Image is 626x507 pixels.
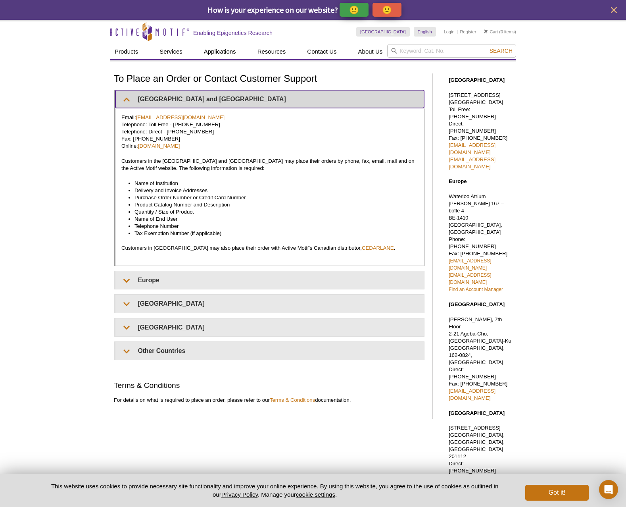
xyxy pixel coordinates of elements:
[115,318,424,336] summary: [GEOGRAPHIC_DATA]
[490,48,513,54] span: Search
[114,73,424,85] h1: To Place an Order or Contact Customer Support
[449,258,491,271] a: [EMAIL_ADDRESS][DOMAIN_NAME]
[296,491,335,498] button: cookie settings
[444,29,455,35] a: Login
[110,44,143,59] a: Products
[134,187,410,194] li: Delivery and Invoice Addresses
[449,201,504,235] span: [PERSON_NAME] 167 – boîte 4 BE-1410 [GEOGRAPHIC_DATA], [GEOGRAPHIC_DATA]
[134,201,410,208] li: Product Catalog Number and Description
[134,194,410,201] li: Purchase Order Number or Credit Card Number
[134,216,410,223] li: Name of End User
[449,92,512,170] p: [STREET_ADDRESS] [GEOGRAPHIC_DATA] Toll Free: [PHONE_NUMBER] Direct: [PHONE_NUMBER] Fax: [PHONE_N...
[155,44,187,59] a: Services
[449,316,512,402] p: [PERSON_NAME], 7th Floor 2-21 Ageba-Cho, [GEOGRAPHIC_DATA]-Ku [GEOGRAPHIC_DATA], 162-0824, [GEOGR...
[138,143,180,149] a: [DOMAIN_NAME]
[134,230,410,237] li: Tax Exemption Number (if applicable)
[193,29,273,37] h2: Enabling Epigenetics Research
[115,342,424,360] summary: Other Countries
[387,44,516,58] input: Keyword, Cat. No.
[484,29,488,33] img: Your Cart
[270,397,315,403] a: Terms & Conditions
[37,482,512,499] p: This website uses cookies to provide necessary site functionality and improve your online experie...
[362,245,394,251] a: CEDARLANE
[114,380,424,391] h2: Terms & Conditions
[115,295,424,312] summary: [GEOGRAPHIC_DATA]
[449,178,467,184] strong: Europe
[253,44,291,59] a: Resources
[121,158,418,172] p: Customers in the [GEOGRAPHIC_DATA] and [GEOGRAPHIC_DATA] may place their orders by phone, fax, em...
[115,90,424,108] summary: [GEOGRAPHIC_DATA] and [GEOGRAPHIC_DATA]
[449,156,495,170] a: [EMAIL_ADDRESS][DOMAIN_NAME]
[609,5,619,15] button: close
[207,5,338,15] span: How is your experience on our website?
[115,271,424,289] summary: Europe
[353,44,388,59] a: About Us
[457,27,458,37] li: |
[134,180,410,187] li: Name of Institution
[449,388,495,401] a: [EMAIL_ADDRESS][DOMAIN_NAME]
[449,272,491,285] a: [EMAIL_ADDRESS][DOMAIN_NAME]
[114,397,424,404] p: For details on what is required to place an order, please refer to our documentation.
[460,29,476,35] a: Register
[449,287,503,292] a: Find an Account Manager
[134,208,410,216] li: Quantity / Size of Product
[136,114,225,120] a: [EMAIL_ADDRESS][DOMAIN_NAME]
[449,410,505,416] strong: [GEOGRAPHIC_DATA]
[414,27,436,37] a: English
[199,44,241,59] a: Applications
[449,142,495,155] a: [EMAIL_ADDRESS][DOMAIN_NAME]
[484,29,498,35] a: Cart
[449,301,505,307] strong: [GEOGRAPHIC_DATA]
[449,424,512,503] p: [STREET_ADDRESS] [GEOGRAPHIC_DATA], [GEOGRAPHIC_DATA], [GEOGRAPHIC_DATA] 201112 Direct: [PHONE_NU...
[302,44,341,59] a: Contact Us
[121,114,418,150] p: Email: Telephone: Toll Free - [PHONE_NUMBER] Telephone: Direct - [PHONE_NUMBER] Fax: [PHONE_NUMBE...
[382,5,392,15] p: 🙁
[599,480,618,499] div: Open Intercom Messenger
[134,223,410,230] li: Telephone Number
[449,77,505,83] strong: [GEOGRAPHIC_DATA]
[525,485,589,501] button: Got it!
[449,193,512,293] p: Waterloo Atrium Phone: [PHONE_NUMBER] Fax: [PHONE_NUMBER]
[487,47,515,54] button: Search
[484,27,516,37] li: (0 items)
[221,491,258,498] a: Privacy Policy
[349,5,359,15] p: 🙂
[356,27,410,37] a: [GEOGRAPHIC_DATA]
[121,245,418,252] p: Customers in [GEOGRAPHIC_DATA] may also place their order with Active Motif's Canadian distributo...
